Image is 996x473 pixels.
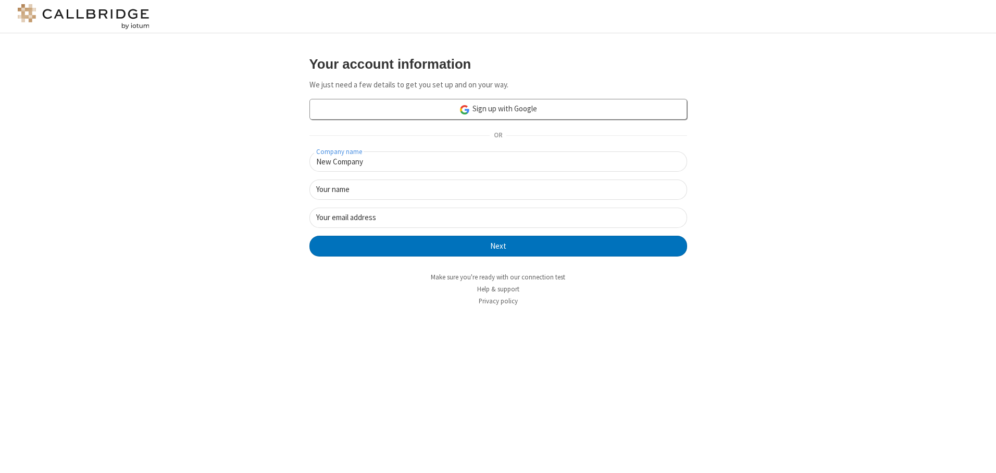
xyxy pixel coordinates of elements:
p: We just need a few details to get you set up and on your way. [309,79,687,91]
img: logo@2x.png [16,4,151,29]
a: Sign up with Google [309,99,687,120]
a: Help & support [477,285,519,293]
h3: Your account information [309,57,687,71]
a: Privacy policy [479,297,518,305]
img: google-icon.png [459,104,470,116]
span: OR [490,129,506,143]
input: Your email address [309,208,687,228]
button: Next [309,236,687,257]
a: Make sure you're ready with our connection test [431,273,565,282]
input: Company name [309,151,687,172]
input: Your name [309,180,687,200]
